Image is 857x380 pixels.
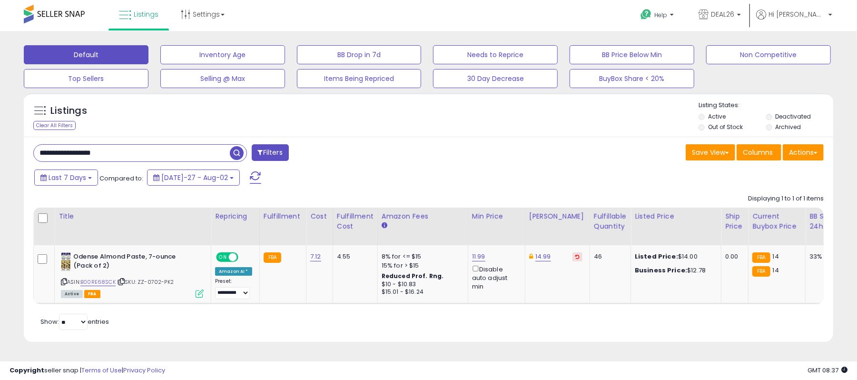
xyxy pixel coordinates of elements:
[529,211,586,221] div: [PERSON_NAME]
[24,69,148,88] button: Top Sellers
[686,144,735,160] button: Save View
[61,252,204,297] div: ASIN:
[123,366,165,375] a: Privacy Policy
[134,10,158,19] span: Listings
[264,252,281,263] small: FBA
[117,278,174,286] span: | SKU: ZZ-0702-PK2
[535,252,551,261] a: 14.99
[297,45,422,64] button: BB Drop in 7d
[382,211,464,221] div: Amazon Fees
[73,252,189,272] b: Odense Almond Paste, 7-ounce (Pack of 2)
[570,69,694,88] button: BuyBox Share < 20%
[752,211,801,231] div: Current Buybox Price
[640,9,652,20] i: Get Help
[61,252,71,271] img: 51UIMZkTHaL._SL40_.jpg
[773,266,779,275] span: 14
[708,123,743,131] label: Out of Stock
[743,148,773,157] span: Columns
[635,252,678,261] b: Listed Price:
[725,252,741,261] div: 0.00
[635,211,717,221] div: Listed Price
[382,288,461,296] div: $15.01 - $16.24
[708,112,726,120] label: Active
[809,252,841,261] div: 33%
[160,45,285,64] button: Inventory Age
[752,252,770,263] small: FBA
[40,317,109,326] span: Show: entries
[472,252,485,261] a: 11.99
[768,10,826,19] span: Hi [PERSON_NAME]
[34,170,98,186] button: Last 7 Days
[594,252,623,261] div: 46
[382,252,461,261] div: 8% for <= $15
[706,45,831,64] button: Non Competitive
[59,211,207,221] div: Title
[215,211,256,221] div: Repricing
[297,69,422,88] button: Items Being Repriced
[635,266,687,275] b: Business Price:
[252,144,289,161] button: Filters
[382,280,461,289] div: $10 - $10.83
[161,173,228,182] span: [DATE]-27 - Aug-02
[594,211,627,231] div: Fulfillable Quantity
[783,144,824,160] button: Actions
[237,253,252,261] span: OFF
[756,10,832,31] a: Hi [PERSON_NAME]
[24,45,148,64] button: Default
[49,173,86,182] span: Last 7 Days
[264,211,302,221] div: Fulfillment
[160,69,285,88] button: Selling @ Max
[80,278,116,286] a: B00RE68SCK
[382,221,387,230] small: Amazon Fees.
[337,252,370,261] div: 4.55
[633,1,683,31] a: Help
[472,264,518,291] div: Disable auto adjust min
[570,45,694,64] button: BB Price Below Min
[776,123,801,131] label: Archived
[808,366,847,375] span: 2025-08-10 08:37 GMT
[776,112,811,120] label: Deactivated
[81,366,122,375] a: Terms of Use
[337,211,374,231] div: Fulfillment Cost
[635,252,714,261] div: $14.00
[433,45,558,64] button: Needs to Reprice
[50,104,87,118] h5: Listings
[310,252,321,261] a: 7.12
[382,261,461,270] div: 15% for > $15
[654,11,667,19] span: Help
[748,194,824,203] div: Displaying 1 to 1 of 1 items
[61,290,83,298] span: All listings currently available for purchase on Amazon
[99,174,143,183] span: Compared to:
[773,252,779,261] span: 14
[725,211,744,231] div: Ship Price
[752,266,770,277] small: FBA
[699,101,833,110] p: Listing States:
[33,121,76,130] div: Clear All Filters
[809,211,844,231] div: BB Share 24h.
[10,366,44,375] strong: Copyright
[84,290,100,298] span: FBA
[217,253,229,261] span: ON
[635,266,714,275] div: $12.78
[215,267,252,276] div: Amazon AI *
[382,272,444,280] b: Reduced Prof. Rng.
[10,366,165,375] div: seller snap | |
[737,144,781,160] button: Columns
[215,278,252,300] div: Preset:
[147,170,240,186] button: [DATE]-27 - Aug-02
[310,211,329,221] div: Cost
[711,10,734,19] span: DEAL26
[472,211,521,221] div: Min Price
[433,69,558,88] button: 30 Day Decrease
